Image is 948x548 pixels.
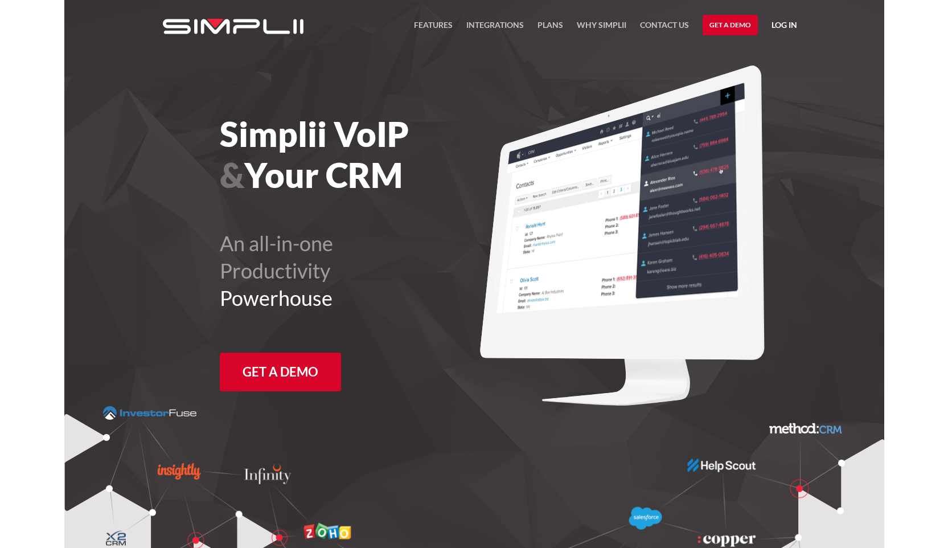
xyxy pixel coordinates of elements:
[220,285,333,310] span: Powerhouse
[703,15,758,35] a: Get a Demo
[220,353,341,391] a: Get a Demo
[640,18,689,39] a: Contact US
[537,18,563,39] a: Plans
[220,113,537,195] h1: Simplii VoIP Your CRM
[466,18,524,39] a: Integrations
[220,230,537,312] h2: An all-in-one Productivity
[163,19,303,34] img: Simplii
[771,18,797,35] a: Log in
[220,154,244,195] span: &
[577,18,626,39] a: Why Simplii
[414,18,453,39] a: FEATURES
